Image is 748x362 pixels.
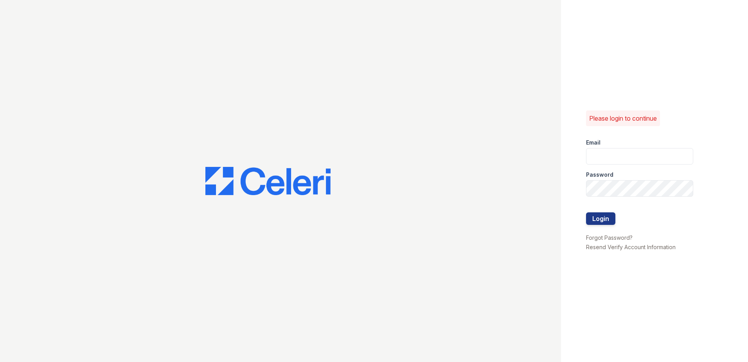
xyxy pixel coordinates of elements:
a: Resend Verify Account Information [586,244,676,250]
button: Login [586,212,615,225]
img: CE_Logo_Blue-a8612792a0a2168367f1c8372b55b34899dd931a85d93a1a3d3e32e68fde9ad4.png [205,167,331,195]
label: Password [586,171,613,179]
label: Email [586,139,601,147]
a: Forgot Password? [586,234,633,241]
p: Please login to continue [589,114,657,123]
